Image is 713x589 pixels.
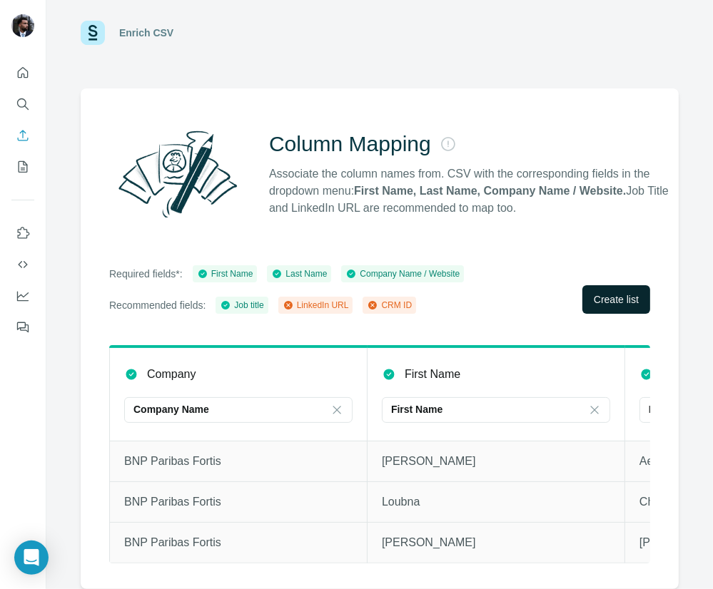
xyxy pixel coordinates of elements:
button: Create list [582,285,650,314]
p: BNP Paribas Fortis [124,453,353,470]
div: Open Intercom Messenger [14,541,49,575]
button: Use Surfe on LinkedIn [11,220,34,246]
p: First Name [391,402,443,416]
p: Loubna [382,493,610,511]
strong: First Name, Last Name, Company Name / Website. [354,185,626,197]
div: Company Name / Website [345,267,460,280]
p: Associate the column names from. CSV with the corresponding fields in the dropdown menu: Job Titl... [269,165,682,217]
p: First Name [405,366,460,383]
button: Dashboard [11,283,34,309]
div: First Name [197,267,253,280]
p: Required fields*: [109,267,183,281]
button: Feedback [11,314,34,340]
p: Company Name [133,402,209,416]
div: Job title [220,299,263,312]
p: BNP Paribas Fortis [124,493,353,511]
p: [PERSON_NAME] [382,534,610,551]
p: BNP Paribas Fortis [124,534,353,551]
button: Use Surfe API [11,252,34,277]
button: Enrich CSV [11,123,34,148]
div: Last Name [271,267,327,280]
div: CRM ID [367,299,412,312]
button: My lists [11,154,34,180]
img: Surfe Illustration - Column Mapping [109,123,246,225]
p: Company [147,366,196,383]
div: Enrich CSV [119,26,173,40]
button: Quick start [11,60,34,86]
img: Avatar [11,14,34,37]
h2: Column Mapping [269,131,431,157]
button: Search [11,91,34,117]
span: Create list [594,292,639,307]
p: Recommended fields: [109,298,206,312]
p: Last Name [649,402,699,416]
img: Surfe Logo [81,21,105,45]
div: LinkedIn URL [283,299,349,312]
p: [PERSON_NAME] [382,453,610,470]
